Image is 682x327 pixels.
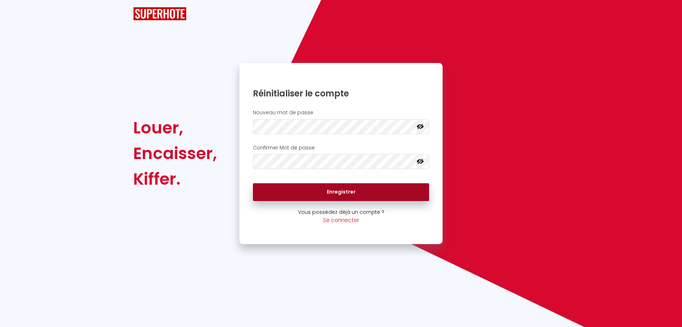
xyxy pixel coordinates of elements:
h1: Réinitialiser le compte [253,88,429,99]
h2: Confirmer Mot de passe [253,145,429,151]
a: Se connecter [323,216,359,224]
h2: Nouveau mot de passe [253,110,429,116]
div: Kiffer. [133,166,217,192]
p: Vous possédez déjà un compte ? [239,208,443,216]
button: Ouvrir le widget de chat LiveChat [6,3,27,24]
img: SuperHote logo [133,7,186,20]
button: Enregistrer [253,183,429,201]
div: Louer, [133,115,217,141]
div: Encaisser, [133,141,217,166]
